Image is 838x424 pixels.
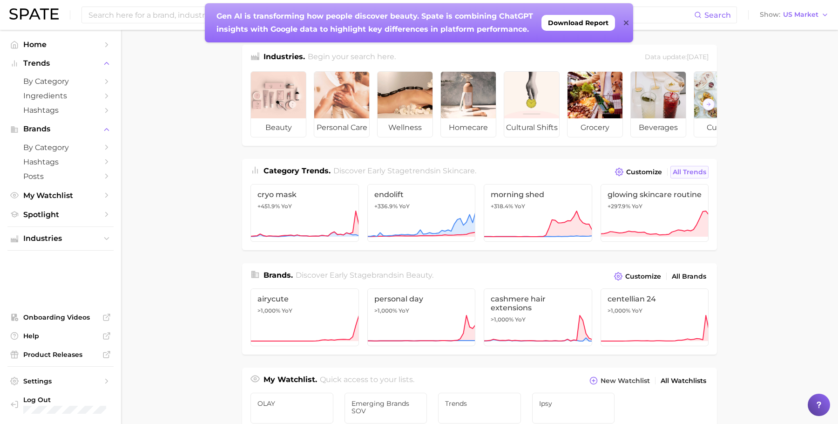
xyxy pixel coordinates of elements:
[625,273,661,280] span: Customize
[23,396,119,404] span: Log Out
[661,377,706,385] span: All Watchlists
[23,210,98,219] span: Spotlight
[399,203,410,210] span: YoY
[613,165,664,178] button: Customize
[504,71,560,137] a: cultural shifts
[632,307,642,315] span: YoY
[264,374,317,387] h1: My Watchlist.
[351,400,420,415] span: Emerging Brands SOV
[669,270,709,283] a: All Brands
[378,118,433,137] span: wellness
[645,51,709,64] div: Data update: [DATE]
[250,393,333,424] a: OLAY
[23,350,98,359] span: Product Releases
[374,307,397,314] span: >1,000%
[264,51,305,64] h1: Industries.
[491,190,585,199] span: morning shed
[23,59,98,68] span: Trends
[630,71,686,137] a: beverages
[601,377,650,385] span: New Watchlist
[7,393,114,417] a: Log out. Currently logged in with e-mail molly.masi@smallgirlspr.com.
[438,393,521,424] a: Trends
[23,313,98,321] span: Onboarding Videos
[257,400,326,407] span: OLAY
[23,143,98,152] span: by Category
[281,203,292,210] span: YoY
[264,271,293,280] span: Brands .
[704,11,731,20] span: Search
[257,203,280,210] span: +451.9%
[612,270,663,283] button: Customize
[320,374,414,387] h2: Quick access to your lists.
[345,393,427,424] a: Emerging Brands SOV
[532,393,615,424] a: Ipsy
[601,288,709,346] a: centellian 24>1,000% YoY
[670,166,709,178] a: All Trends
[491,203,513,210] span: +318.4%
[23,77,98,86] span: by Category
[673,168,706,176] span: All Trends
[440,71,496,137] a: homecare
[514,203,525,210] span: YoY
[257,190,352,199] span: cryo mask
[374,203,398,210] span: +336.9%
[7,103,114,117] a: Hashtags
[264,166,331,175] span: Category Trends .
[491,316,514,323] span: >1,000%
[374,190,469,199] span: endolift
[491,294,585,312] span: cashmere hair extensions
[23,191,98,200] span: My Watchlist
[406,271,432,280] span: beauty
[567,71,623,137] a: grocery
[703,98,715,110] button: Scroll Right
[608,294,702,303] span: centellian 24
[374,294,469,303] span: personal day
[694,118,749,137] span: culinary
[23,125,98,133] span: Brands
[445,400,514,407] span: Trends
[515,316,526,323] span: YoY
[314,71,370,137] a: personal care
[539,400,608,407] span: Ipsy
[23,106,98,115] span: Hashtags
[23,172,98,181] span: Posts
[367,184,476,242] a: endolift+336.9% YoY
[484,184,592,242] a: morning shed+318.4% YoY
[608,307,630,314] span: >1,000%
[250,288,359,346] a: airycute>1,000% YoY
[7,140,114,155] a: by Category
[23,377,98,385] span: Settings
[760,12,780,17] span: Show
[658,375,709,387] a: All Watchlists
[7,188,114,203] a: My Watchlist
[7,348,114,362] a: Product Releases
[377,71,433,137] a: wellness
[626,168,662,176] span: Customize
[250,71,306,137] a: beauty
[443,166,475,175] span: skincare
[783,12,818,17] span: US Market
[568,118,622,137] span: grocery
[251,118,306,137] span: beauty
[257,307,280,314] span: >1,000%
[314,118,369,137] span: personal care
[296,271,433,280] span: Discover Early Stage brands in .
[23,91,98,100] span: Ingredients
[282,307,292,315] span: YoY
[333,166,476,175] span: Discover Early Stage trends in .
[257,294,352,303] span: airycute
[7,89,114,103] a: Ingredients
[250,184,359,242] a: cryo mask+451.9% YoY
[7,37,114,52] a: Home
[23,157,98,166] span: Hashtags
[7,207,114,222] a: Spotlight
[484,288,592,346] a: cashmere hair extensions>1,000% YoY
[9,8,59,20] img: SPATE
[308,51,396,64] h2: Begin your search here.
[504,118,559,137] span: cultural shifts
[7,232,114,246] button: Industries
[367,288,476,346] a: personal day>1,000% YoY
[23,40,98,49] span: Home
[757,9,831,21] button: ShowUS Market
[23,332,98,340] span: Help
